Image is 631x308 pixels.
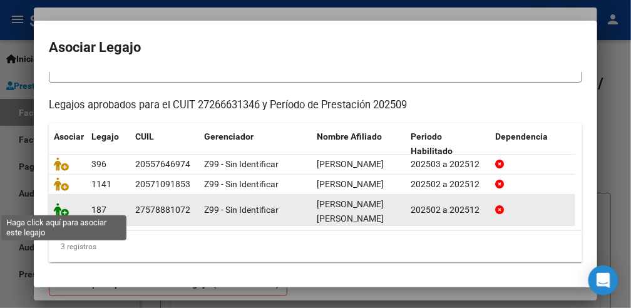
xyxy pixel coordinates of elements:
[312,123,406,165] datatable-header-cell: Nombre Afiliado
[135,131,154,141] span: CUIL
[49,123,86,165] datatable-header-cell: Asociar
[317,159,384,169] span: RAMIREZ LIAM SAMUEL
[495,131,548,141] span: Dependencia
[135,203,190,217] div: 27578881072
[54,131,84,141] span: Asociar
[130,123,199,165] datatable-header-cell: CUIL
[204,179,279,189] span: Z99 - Sin Identificar
[91,179,111,189] span: 1141
[317,179,384,189] span: CHAZARRETA GRAHAM LIAM
[411,131,453,156] span: Periodo Habilitado
[49,36,582,59] h2: Asociar Legajo
[135,157,190,172] div: 20557646974
[91,131,119,141] span: Legajo
[411,157,485,172] div: 202503 a 202512
[135,177,190,192] div: 20571091853
[411,177,485,192] div: 202502 a 202512
[406,123,490,165] datatable-header-cell: Periodo Habilitado
[204,131,254,141] span: Gerenciador
[204,159,279,169] span: Z99 - Sin Identificar
[317,131,382,141] span: Nombre Afiliado
[588,265,618,295] div: Open Intercom Messenger
[411,203,485,217] div: 202502 a 202512
[91,159,106,169] span: 396
[317,199,384,223] span: CASANOVA LLANOS EMMA SOFIA
[49,231,582,262] div: 3 registros
[204,205,279,215] span: Z99 - Sin Identificar
[199,123,312,165] datatable-header-cell: Gerenciador
[490,123,584,165] datatable-header-cell: Dependencia
[49,98,582,113] p: Legajos aprobados para el CUIT 27266631346 y Período de Prestación 202509
[91,205,106,215] span: 187
[86,123,130,165] datatable-header-cell: Legajo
